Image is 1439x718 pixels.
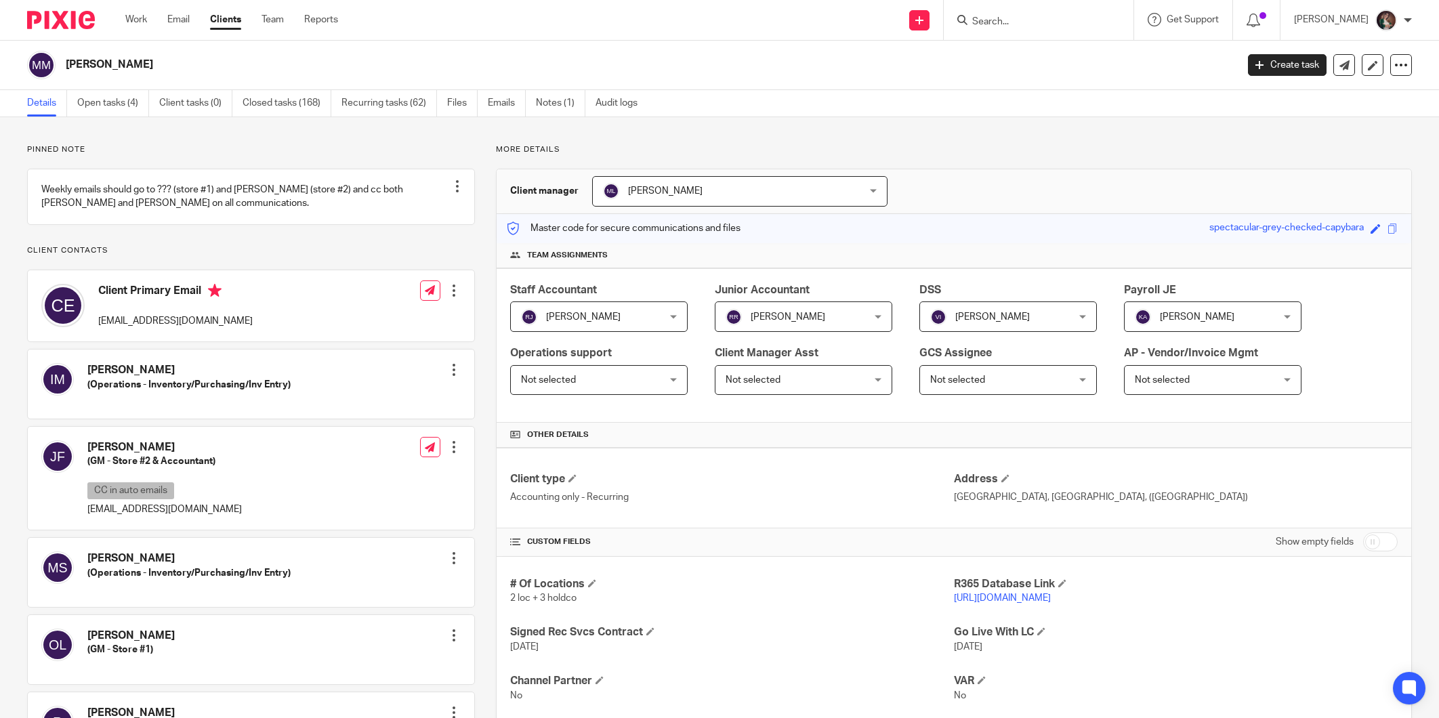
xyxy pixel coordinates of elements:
[971,16,1093,28] input: Search
[510,674,954,688] h4: Channel Partner
[77,90,149,117] a: Open tasks (4)
[510,284,597,295] span: Staff Accountant
[27,144,475,155] p: Pinned note
[87,551,291,566] h4: [PERSON_NAME]
[41,551,74,584] img: svg%3E
[1124,347,1258,358] span: AP - Vendor/Invoice Mgmt
[1248,54,1327,76] a: Create task
[510,625,954,639] h4: Signed Rec Svcs Contract
[715,284,810,295] span: Junior Accountant
[98,284,253,301] h4: Client Primary Email
[87,455,242,468] h5: (GM - Store #2 & Accountant)
[488,90,526,117] a: Emails
[751,312,825,322] span: [PERSON_NAME]
[715,347,818,358] span: Client Manager Asst
[41,363,74,396] img: svg%3E
[1124,284,1176,295] span: Payroll JE
[954,691,966,700] span: No
[954,577,1398,591] h4: R365 Database Link
[1209,221,1364,236] div: spectacular-grey-checked-capybara
[1167,15,1219,24] span: Get Support
[1294,13,1369,26] p: [PERSON_NAME]
[87,363,291,377] h4: [PERSON_NAME]
[447,90,478,117] a: Files
[930,375,985,385] span: Not selected
[87,378,291,392] h5: (Operations - Inventory/Purchasing/Inv Entry)
[510,472,954,486] h4: Client type
[955,312,1030,322] span: [PERSON_NAME]
[628,186,703,196] span: [PERSON_NAME]
[510,347,612,358] span: Operations support
[510,593,577,603] span: 2 loc + 3 holdco
[596,90,648,117] a: Audit logs
[603,183,619,199] img: svg%3E
[125,13,147,26] a: Work
[726,309,742,325] img: svg%3E
[527,250,608,261] span: Team assignments
[919,347,992,358] span: GCS Assignee
[954,472,1398,486] h4: Address
[27,90,67,117] a: Details
[41,440,74,473] img: svg%3E
[87,503,242,516] p: [EMAIL_ADDRESS][DOMAIN_NAME]
[954,674,1398,688] h4: VAR
[510,184,579,198] h3: Client manager
[262,13,284,26] a: Team
[1276,535,1354,549] label: Show empty fields
[1135,375,1190,385] span: Not selected
[726,375,780,385] span: Not selected
[243,90,331,117] a: Closed tasks (168)
[954,490,1398,504] p: [GEOGRAPHIC_DATA], [GEOGRAPHIC_DATA], ([GEOGRAPHIC_DATA])
[210,13,241,26] a: Clients
[954,642,982,652] span: [DATE]
[930,309,946,325] img: svg%3E
[341,90,437,117] a: Recurring tasks (62)
[954,625,1398,639] h4: Go Live With LC
[304,13,338,26] a: Reports
[521,375,576,385] span: Not selected
[536,90,585,117] a: Notes (1)
[87,629,175,643] h4: [PERSON_NAME]
[87,566,291,580] h5: (Operations - Inventory/Purchasing/Inv Entry)
[41,629,74,661] img: svg%3E
[159,90,232,117] a: Client tasks (0)
[1375,9,1397,31] img: Profile%20picture%20JUS.JPG
[510,577,954,591] h4: # Of Locations
[1135,309,1151,325] img: svg%3E
[167,13,190,26] a: Email
[66,58,995,72] h2: [PERSON_NAME]
[98,314,253,328] p: [EMAIL_ADDRESS][DOMAIN_NAME]
[41,284,85,327] img: svg%3E
[527,429,589,440] span: Other details
[510,691,522,700] span: No
[919,284,941,295] span: DSS
[87,440,242,455] h4: [PERSON_NAME]
[27,245,475,256] p: Client contacts
[208,284,222,297] i: Primary
[510,490,954,504] p: Accounting only - Recurring
[1160,312,1234,322] span: [PERSON_NAME]
[27,51,56,79] img: svg%3E
[87,482,174,499] p: CC in auto emails
[546,312,621,322] span: [PERSON_NAME]
[521,309,537,325] img: svg%3E
[954,593,1051,603] a: [URL][DOMAIN_NAME]
[27,11,95,29] img: Pixie
[510,536,954,547] h4: CUSTOM FIELDS
[510,642,539,652] span: [DATE]
[496,144,1412,155] p: More details
[507,221,741,235] p: Master code for secure communications and files
[87,643,175,656] h5: (GM - Store #1)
